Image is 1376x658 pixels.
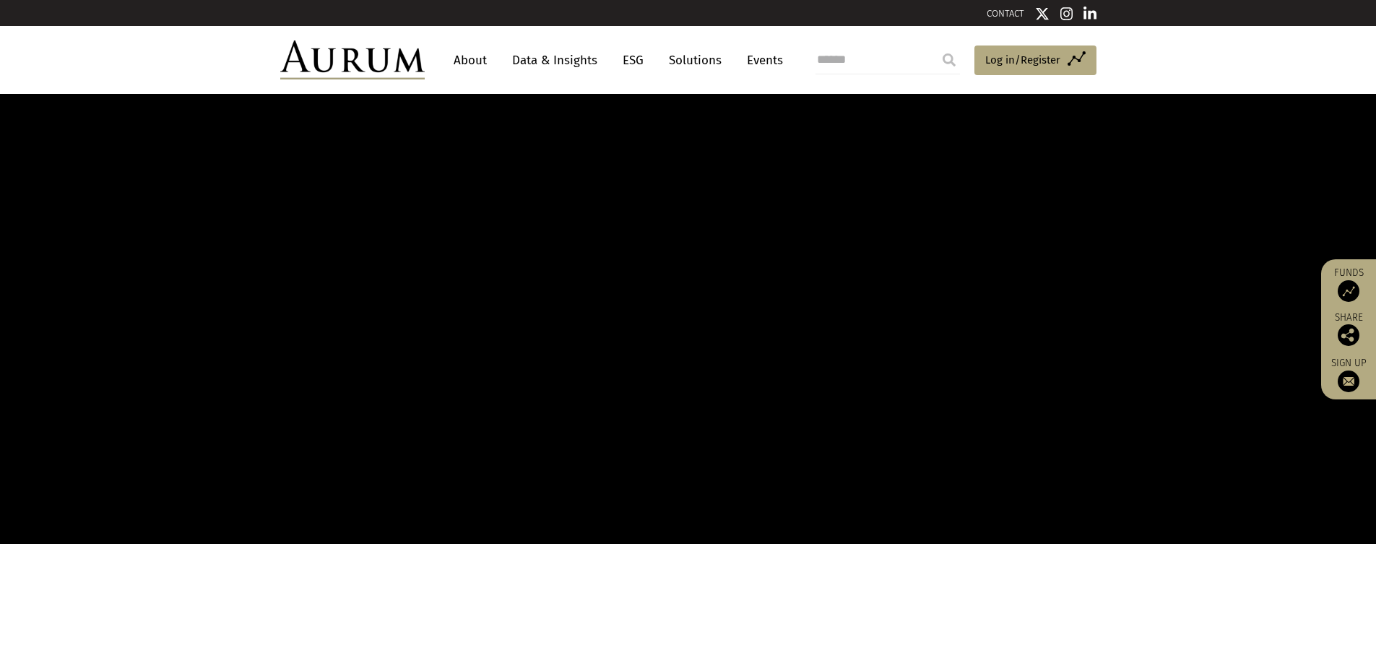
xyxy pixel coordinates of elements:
a: Sign up [1328,357,1369,392]
img: Linkedin icon [1083,7,1096,21]
img: Twitter icon [1035,7,1050,21]
a: Funds [1328,267,1369,302]
a: About [446,47,494,74]
a: Solutions [662,47,729,74]
div: Share [1328,313,1369,346]
a: CONTACT [987,8,1024,19]
a: ESG [615,47,651,74]
img: Instagram icon [1060,7,1073,21]
a: Log in/Register [974,46,1096,76]
img: Sign up to our newsletter [1338,371,1359,392]
input: Submit [935,46,964,74]
img: Access Funds [1338,280,1359,302]
a: Events [740,47,783,74]
img: Aurum [280,40,425,79]
a: Data & Insights [505,47,605,74]
span: Log in/Register [985,51,1060,69]
img: Share this post [1338,324,1359,346]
